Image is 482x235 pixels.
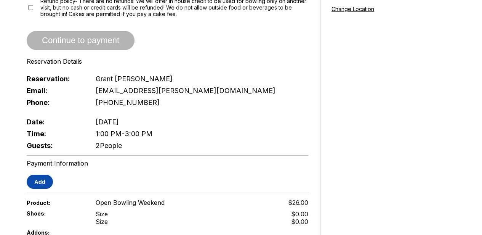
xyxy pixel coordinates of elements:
[96,87,275,95] span: [EMAIL_ADDRESS][PERSON_NAME][DOMAIN_NAME]
[27,210,83,217] span: Shoes:
[27,87,83,95] span: Email:
[27,142,83,150] span: Guests:
[96,218,108,225] div: Size
[96,210,108,218] div: Size
[96,118,119,126] span: [DATE]
[291,218,308,225] div: $0.00
[27,159,308,167] div: Payment Information
[27,58,308,65] div: Reservation Details
[288,199,308,206] span: $26.00
[96,199,165,206] span: Open Bowling Weekend
[331,6,374,12] a: Change Location
[27,118,83,126] span: Date:
[96,130,152,138] span: 1:00 PM - 3:00 PM
[291,210,308,218] div: $0.00
[96,75,173,83] span: Grant [PERSON_NAME]
[96,98,160,106] span: [PHONE_NUMBER]
[96,142,122,150] span: 2 People
[27,75,83,83] span: Reservation:
[27,130,83,138] span: Time:
[27,98,83,106] span: Phone:
[27,175,53,189] button: Add
[27,200,83,206] span: Product:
